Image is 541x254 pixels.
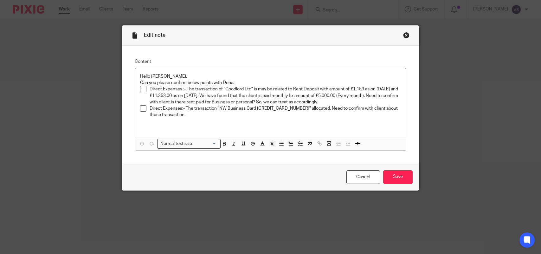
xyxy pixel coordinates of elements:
span: Edit note [144,33,165,38]
p: Can you please confirm below points with Doha. [140,80,401,86]
div: Close this dialog window [403,32,409,38]
input: Search for option [194,140,217,147]
p: Direct Expenses :- The transaction of "Goodlord Ltd" is may be related to Rent Deposit with amoun... [150,86,401,105]
p: Hello [PERSON_NAME], [140,73,401,80]
a: Cancel [346,170,380,184]
div: Search for option [157,139,221,149]
p: Direct Expenses:- The transaction "NW Business Card [CREDIT_CARD_NUMBER]" allocated. Need to conf... [150,105,401,118]
input: Save [383,170,413,184]
span: Normal text size [159,140,193,147]
label: Content [135,58,406,65]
